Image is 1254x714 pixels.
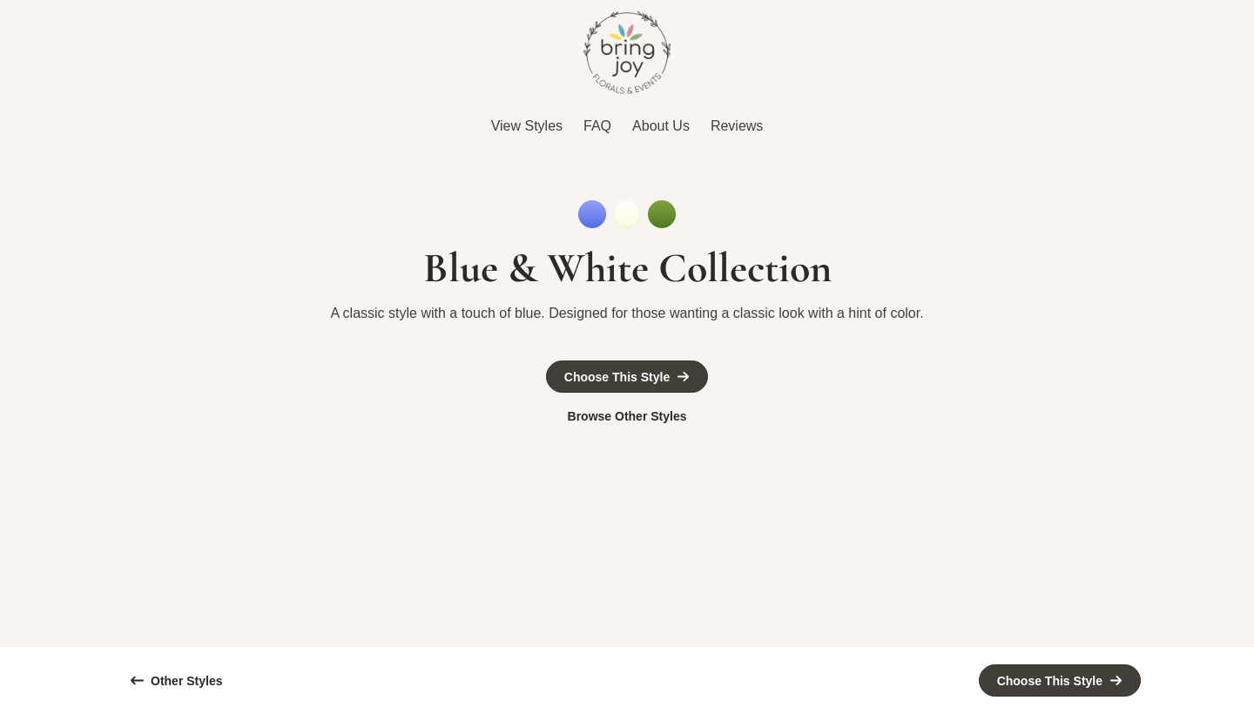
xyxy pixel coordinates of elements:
a: Reviews [711,113,763,139]
span: About Us [632,118,690,133]
div: Browse Other Styles [568,410,687,422]
div: Choose This Style [564,371,670,383]
a: Other Styles [113,665,239,696]
span: FAQ [583,118,611,133]
a: Choose This Style [546,360,708,393]
a: FAQ [583,113,611,139]
a: Choose This Style [979,664,1141,697]
span: Reviews [711,118,763,133]
span: View Styles [491,118,563,133]
a: View Styles [491,113,563,139]
div: Choose This Style [997,675,1102,687]
a: About Us [632,113,690,139]
a: Browse Other Styles [550,401,705,431]
nav: Top Header Menu [104,113,1149,139]
div: Other Styles [151,675,222,687]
